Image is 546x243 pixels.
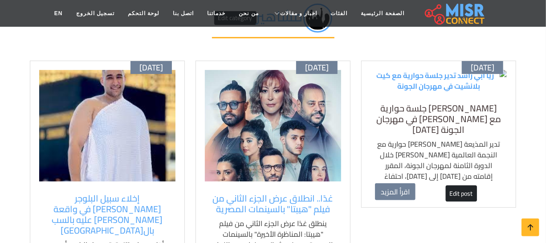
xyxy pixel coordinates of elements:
a: [PERSON_NAME] جلسة حوارية مع [PERSON_NAME] في مهرجان الجونة [DATE] [375,103,502,135]
a: Edit post [446,185,477,202]
span: اخبار و مقالات [280,9,318,17]
span: [DATE] [139,63,163,73]
img: main.misr_connect [425,2,485,25]
a: الفئات [324,5,354,22]
a: اتصل بنا [166,5,200,22]
a: EN [48,5,69,22]
img: ريا أبي راشد تدير جلسة حوارية مع كيت بلانشيت في مهرجان الجونة [371,70,507,91]
span: [DATE] [471,63,494,73]
a: غدًا.. انطلاق عرض الجزء الثاني من فيلم "هيبتا" بالسينمات المصرية [209,193,337,214]
a: من نحن [232,5,265,22]
p: تدير المذيعة [PERSON_NAME] حوارية مع النجمة العالمية [PERSON_NAME] خلال الدورة الثامنة لمهرجان ال... [375,139,502,192]
a: اقرأ المزيد [375,183,416,200]
a: الصفحة الرئيسية [354,5,411,22]
a: تسجيل الخروج [69,5,121,22]
a: لوحة التحكم [121,5,166,22]
span: [DATE] [305,63,329,73]
img: إخلاء سبيل البلوجر أدهم سنجر بعد تعرضه للسب والقذف في وصلة دهشور [39,70,175,181]
img: ملصق فيلم هيبتا 2 مع أبطال الفيلم في السينمات المصرية [205,70,341,181]
a: خدماتنا [201,5,232,22]
a: إخلاء سبيل البلوجر [PERSON_NAME] في واقعة [PERSON_NAME] عليه بالسب بال[GEOGRAPHIC_DATA] [44,193,171,236]
a: اخبار و مقالات [265,5,324,22]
